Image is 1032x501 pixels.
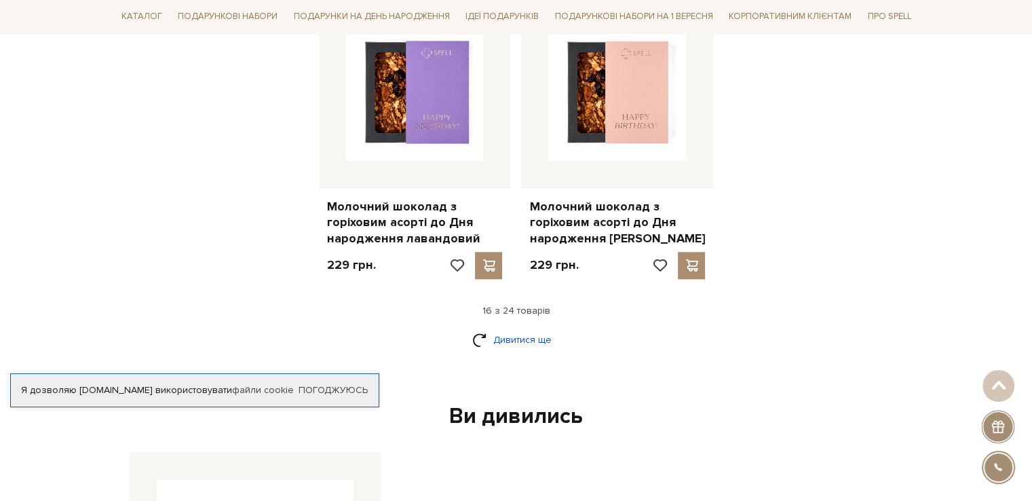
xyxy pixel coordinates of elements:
[550,5,719,29] a: Подарункові набори на 1 Вересня
[862,7,917,28] a: Про Spell
[111,305,922,317] div: 16 з 24 товарів
[327,199,503,246] a: Молочний шоколад з горіховим асорті до Дня народження лавандовий
[11,384,379,396] div: Я дозволяю [DOMAIN_NAME] використовувати
[172,7,283,28] a: Подарункові набори
[116,7,168,28] a: Каталог
[472,328,560,352] a: Дивитися ще
[529,199,705,246] a: Молочний шоколад з горіховим асорті до Дня народження [PERSON_NAME]
[299,384,368,396] a: Погоджуюсь
[124,403,909,431] div: Ви дивились
[232,384,294,396] a: файли cookie
[288,7,455,28] a: Подарунки на День народження
[723,5,857,29] a: Корпоративним клієнтам
[327,257,376,273] p: 229 грн.
[529,257,578,273] p: 229 грн.
[460,7,544,28] a: Ідеї подарунків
